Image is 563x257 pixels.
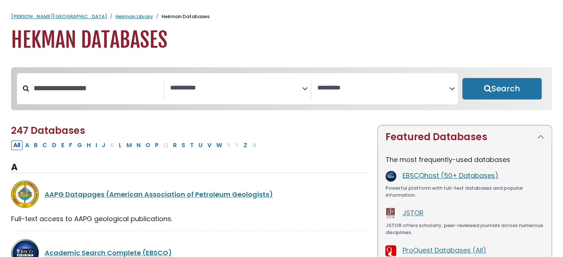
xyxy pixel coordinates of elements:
input: Search database by title or keyword [29,82,163,94]
button: Filter Results G [75,141,84,150]
button: Filter Results D [50,141,59,150]
button: All [11,141,23,150]
button: Filter Results N [134,141,143,150]
button: Submit for Search Results [462,78,542,99]
button: Filter Results H [84,141,93,150]
button: Filter Results R [171,141,179,150]
li: Hekman Databases [153,13,210,20]
button: Filter Results P [153,141,161,150]
h3: A [11,162,369,173]
textarea: Search [170,84,302,92]
button: Filter Results S [179,141,187,150]
button: Filter Results W [214,141,224,150]
button: Filter Results B [32,141,40,150]
button: Filter Results T [188,141,196,150]
div: Alpha-list to filter by first letter of database name [11,140,260,149]
button: Filter Results A [23,141,31,150]
button: Filter Results I [93,141,99,150]
div: JSTOR offers scholarly, peer-reviewed journals across numerous disciplines. [385,222,544,236]
a: [PERSON_NAME][GEOGRAPHIC_DATA] [11,13,107,20]
a: EBSCOhost (50+ Databases) [402,171,498,180]
button: Filter Results L [117,141,124,150]
button: Filter Results C [40,141,49,150]
span: 247 Databases [11,124,85,137]
a: Hekman Library [115,13,153,20]
a: ProQuest Databases (All) [402,246,486,255]
p: The most frequently-used databases [385,155,544,165]
div: Full-text access to AAPG geological publications. [11,214,369,224]
nav: breadcrumb [11,13,552,20]
a: AAPG Datapages (American Association of Petroleum Geologists) [45,190,273,199]
button: Filter Results J [100,141,108,150]
button: Filter Results U [196,141,205,150]
button: Filter Results Z [241,141,249,150]
div: Powerful platform with full-text databases and popular information. [385,185,544,199]
button: Filter Results O [143,141,152,150]
button: Filter Results E [59,141,66,150]
button: Filter Results V [205,141,214,150]
a: JSTOR [402,208,423,217]
textarea: Search [317,84,449,92]
button: Filter Results M [124,141,134,150]
button: Featured Databases [378,125,552,149]
button: Filter Results F [67,141,75,150]
nav: Search filters [11,67,552,110]
h1: Hekman Databases [11,28,552,53]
